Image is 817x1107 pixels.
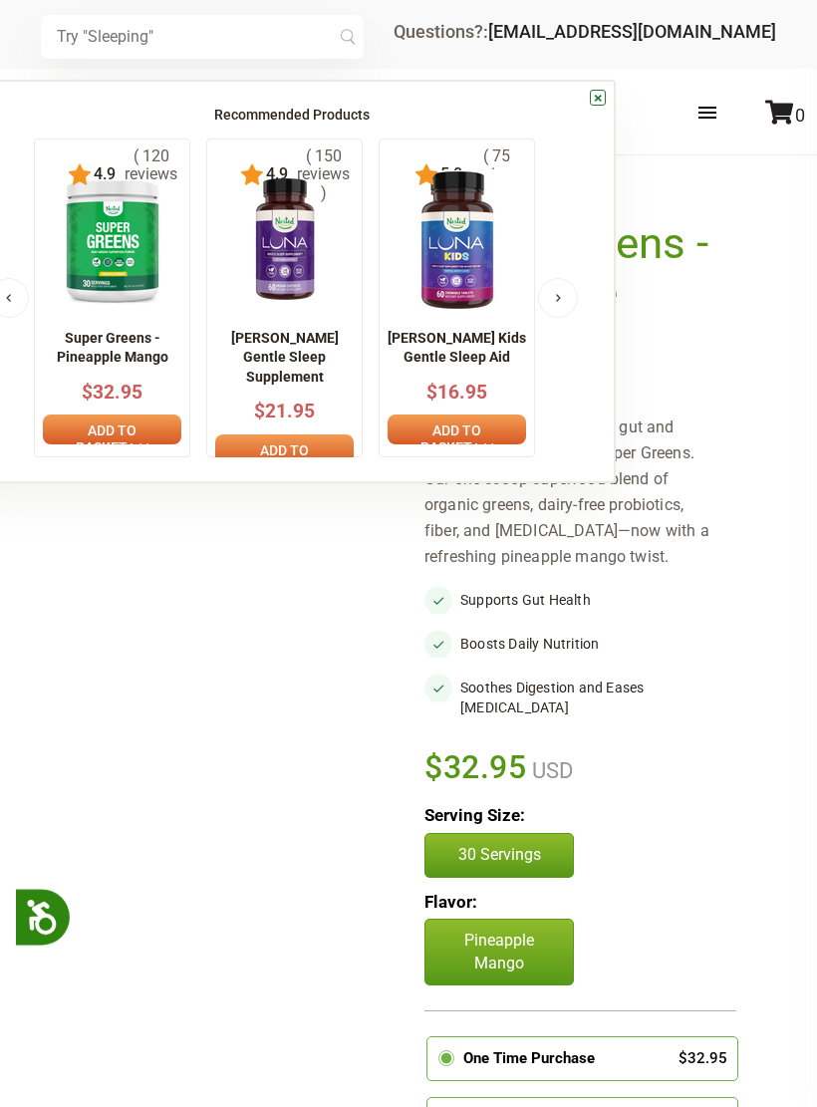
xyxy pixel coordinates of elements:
img: imgpsh_fullsize_anim_-_2025-02-26T222351.371_x140.png [52,170,173,310]
a: × [590,90,606,106]
b: Flavor: [424,892,477,912]
p: [PERSON_NAME] Gentle Sleep Supplement [215,329,354,388]
a: 0 [765,105,805,126]
span: 4.9 [92,165,116,183]
img: 1_edfe67ed-9f0f-4eb3-a1ff-0a9febdc2b11_x140.png [388,170,527,310]
span: $32.95 [82,381,142,404]
span: $21.95 [254,400,315,422]
a: Add to basket [43,415,181,444]
span: $32.95 [424,745,527,789]
span: Recommended Products [214,107,370,123]
p: [PERSON_NAME] Kids Gentle Sleep Aid [388,329,526,368]
span: ( 150 reviews ) [288,147,354,202]
b: Serving Size: [424,805,525,825]
span: $16.95 [426,381,487,404]
li: Supports Gut Health [424,586,736,614]
div: Sip your way to a healthier gut and improved nutrition with Super Greens. Our one-scoop superfood... [424,415,736,570]
li: Boosts Daily Nutrition [424,630,736,658]
span: USD [527,758,573,783]
span: 4.9 [264,165,288,183]
img: star.svg [240,163,264,187]
li: Soothes Digestion and Eases [MEDICAL_DATA] [424,674,736,721]
span: 5.0 [438,165,462,183]
span: ( 120 reviews ) [116,147,181,202]
span: 0 [795,105,805,126]
p: Pineapple Mango [424,919,574,985]
div: Questions?: [394,23,776,41]
img: NN_LUNA_US_60_front_1_x140.png [231,170,339,310]
a: Add to basket [388,415,526,444]
a: Add to basket [215,434,354,464]
a: [EMAIL_ADDRESS][DOMAIN_NAME] [488,21,776,42]
button: Next [538,278,578,318]
img: star.svg [414,163,438,187]
p: Super Greens - Pineapple Mango [43,329,181,368]
button: 30 Servings [424,833,574,877]
img: star.svg [68,163,92,187]
span: ( 75 reviews ) [462,147,526,202]
input: Try "Sleeping" [41,15,364,59]
p: 30 Servings [445,844,553,866]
